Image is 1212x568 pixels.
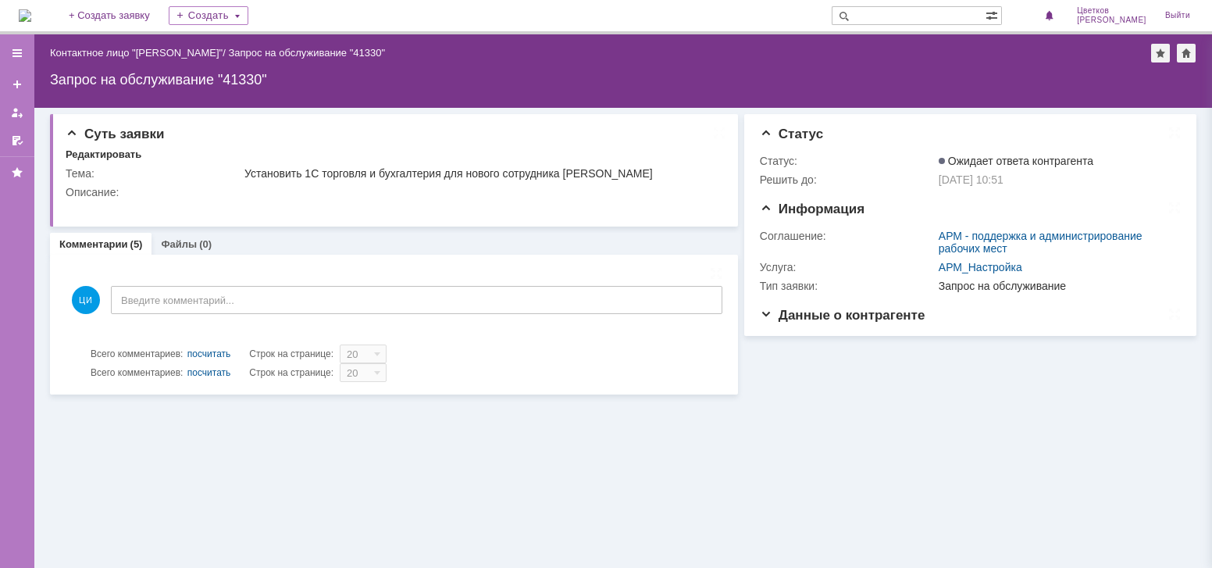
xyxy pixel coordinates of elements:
[1168,127,1181,139] div: На всю страницу
[939,230,1142,255] a: АРМ - поддержка и администрирование рабочих мест
[760,155,936,167] div: Статус:
[66,186,718,198] div: Описание:
[939,155,1093,167] span: Ожидает ответа контрагента
[91,367,183,378] span: Всего комментариев:
[19,9,31,22] img: logo
[72,286,100,314] span: ЦИ
[5,72,30,97] a: Создать заявку
[760,280,936,292] div: Тип заявки:
[939,280,1174,292] div: Запрос на обслуживание
[760,127,823,141] span: Статус
[130,238,143,250] div: (5)
[161,238,197,250] a: Файлы
[1077,16,1146,25] span: [PERSON_NAME]
[50,47,223,59] a: Контактное лицо "[PERSON_NAME]"
[199,238,212,250] div: (0)
[760,261,936,273] div: Услуга:
[760,230,936,242] div: Соглашение:
[760,308,925,323] span: Данные о контрагенте
[1168,308,1181,320] div: На всю страницу
[760,173,936,186] div: Решить до:
[59,238,128,250] a: Комментарии
[760,202,864,216] span: Информация
[91,363,333,382] i: Строк на странице:
[939,173,1003,186] span: [DATE] 10:51
[50,47,228,59] div: /
[939,261,1022,273] a: АРМ_Настройка
[1177,44,1196,63] div: Сделать домашней страницей
[713,127,725,139] div: На всю страницу
[1151,44,1170,63] div: Добавить в избранное
[169,6,248,25] div: Создать
[19,9,31,22] a: Перейти на домашнюю страницу
[244,167,715,180] div: Установить 1С торговля и бухгалтерия для нового сотрудника [PERSON_NAME]
[710,267,722,280] div: На всю страницу
[5,100,30,125] a: Мои заявки
[1168,202,1181,214] div: На всю страницу
[1077,6,1146,16] span: Цветков
[986,7,1001,22] span: Расширенный поиск
[66,127,164,141] span: Суть заявки
[187,363,231,382] div: посчитать
[91,348,183,359] span: Всего комментариев:
[50,72,1196,88] div: Запрос на обслуживание "41330"
[5,128,30,153] a: Мои согласования
[187,345,231,363] div: посчитать
[66,148,141,161] div: Редактировать
[66,167,241,180] div: Тема:
[228,47,385,59] div: Запрос на обслуживание "41330"
[91,345,333,363] i: Строк на странице:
